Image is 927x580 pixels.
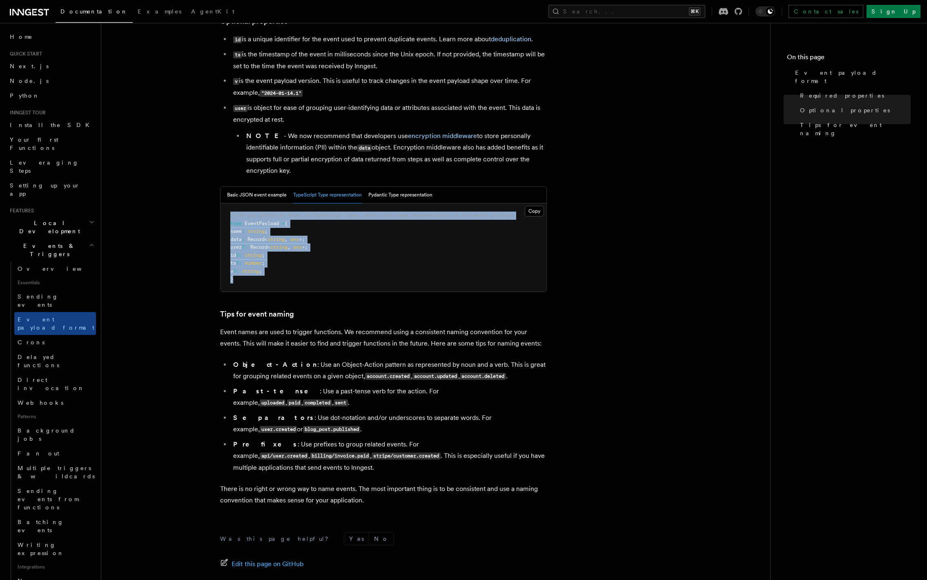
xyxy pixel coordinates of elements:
a: Event payload format [14,312,96,335]
span: , [285,236,287,242]
li: is the timestamp of the event in milliseconds since the Unix epoch. If not provided, the timestam... [231,49,547,72]
p: Was this page helpful? [220,535,334,543]
button: Search...⌘K [548,5,705,18]
span: Event payload format [18,316,94,331]
span: type [230,221,242,226]
span: string [270,244,287,250]
p: There is no right or wrong way to name events. The most important thing is to be consistent and u... [220,483,547,506]
span: { [285,221,287,226]
h4: On this page [787,52,911,65]
button: Pydantic Type representation [368,187,432,203]
span: Overview [18,265,102,272]
span: data [230,236,242,242]
span: id [230,252,236,258]
span: v [230,268,233,274]
button: TypeScript Type representation [293,187,362,203]
span: any [290,236,299,242]
code: data [357,145,372,152]
a: Webhooks [14,395,96,410]
code: account.created [365,373,411,380]
span: ; [262,252,265,258]
span: Install the SDK [10,122,94,128]
button: Yes [344,533,369,545]
span: Your first Functions [10,136,58,151]
code: user.created [260,426,297,433]
a: Edit this page on GitHub [220,558,304,570]
span: Sending events [18,293,58,308]
span: AgentKit [191,8,234,15]
span: ; [259,268,262,274]
a: Your first Functions [7,132,96,155]
strong: Past-tense [233,387,320,395]
a: Batching events [14,515,96,538]
strong: Prefixes [233,440,298,448]
code: blog_post.published [303,426,360,433]
span: >; [299,236,305,242]
a: Sending events [14,289,96,312]
span: Delayed functions [18,354,59,368]
code: user [233,105,247,112]
a: Install the SDK [7,118,96,132]
span: Setting up your app [10,182,80,197]
a: Fan out [14,446,96,461]
a: Examples [133,2,186,22]
a: Home [7,29,96,44]
a: Crons [14,335,96,350]
span: ?: [236,260,242,266]
a: Leveraging Steps [7,155,96,178]
span: < [265,236,267,242]
span: Local Development [7,219,89,235]
span: string [245,252,262,258]
span: // If you prefer to think in TypeScript types, here's the type representation of the event payload: [230,212,513,218]
li: is object for ease of grouping user-identifying data or attributes associated with the event. Thi... [231,102,547,176]
span: : [242,228,245,234]
span: Record [250,244,267,250]
a: Sign Up [867,5,920,18]
a: Python [7,88,96,103]
button: No [369,533,394,545]
span: Leveraging Steps [10,159,79,174]
span: ; [262,260,265,266]
span: Record [247,236,265,242]
span: Examples [138,8,181,15]
li: : Use a past-tense verb for the action. For example, , , , . [231,386,547,409]
span: Sending events from functions [18,488,78,511]
button: Toggle dark mode [755,7,775,16]
span: Required properties [800,91,884,100]
span: user [230,244,242,250]
strong: NOTE [246,132,284,140]
a: Overview [14,261,96,276]
button: Copy [525,206,544,216]
a: Node.js [7,74,96,88]
a: encryption middleware [408,132,477,140]
a: AgentKit [186,2,239,22]
a: Setting up your app [7,178,96,201]
span: Documentation [60,8,128,15]
a: Sending events from functions [14,484,96,515]
a: Tips for event naming [797,118,911,141]
a: Multiple triggers & wildcards [14,461,96,484]
code: paid [287,399,301,406]
span: Essentials [14,276,96,289]
code: billing/invoice.paid [310,453,370,460]
span: } [230,276,233,282]
button: Local Development [7,216,96,239]
span: Writing expression [18,542,64,556]
span: Event payload format [795,69,911,85]
code: uploaded [260,399,285,406]
span: ts [230,260,236,266]
span: Direct invocation [18,377,85,391]
span: : [242,236,245,242]
a: Documentation [56,2,133,23]
span: Next.js [10,63,49,69]
span: Tips for event naming [800,121,911,137]
span: ; [265,228,267,234]
button: Events & Triggers [7,239,96,261]
span: Multiple triggers & wildcards [18,465,95,480]
code: account.updated [412,373,458,380]
p: Event names are used to trigger functions. We recommend using a consistent naming convention for ... [220,326,547,349]
span: >; [302,244,308,250]
code: api/user.created [260,453,308,460]
code: v [233,78,239,85]
a: Writing expression [14,538,96,560]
